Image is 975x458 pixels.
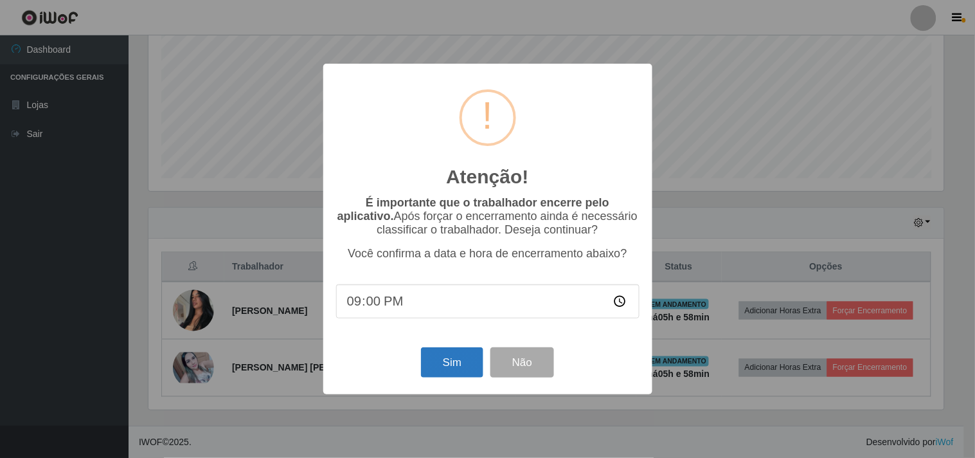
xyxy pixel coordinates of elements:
p: Você confirma a data e hora de encerramento abaixo? [336,247,640,261]
button: Não [490,347,554,378]
b: É importante que o trabalhador encerre pelo aplicativo. [337,196,609,223]
button: Sim [421,347,483,378]
p: Após forçar o encerramento ainda é necessário classificar o trabalhador. Deseja continuar? [336,196,640,237]
h2: Atenção! [446,165,528,188]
